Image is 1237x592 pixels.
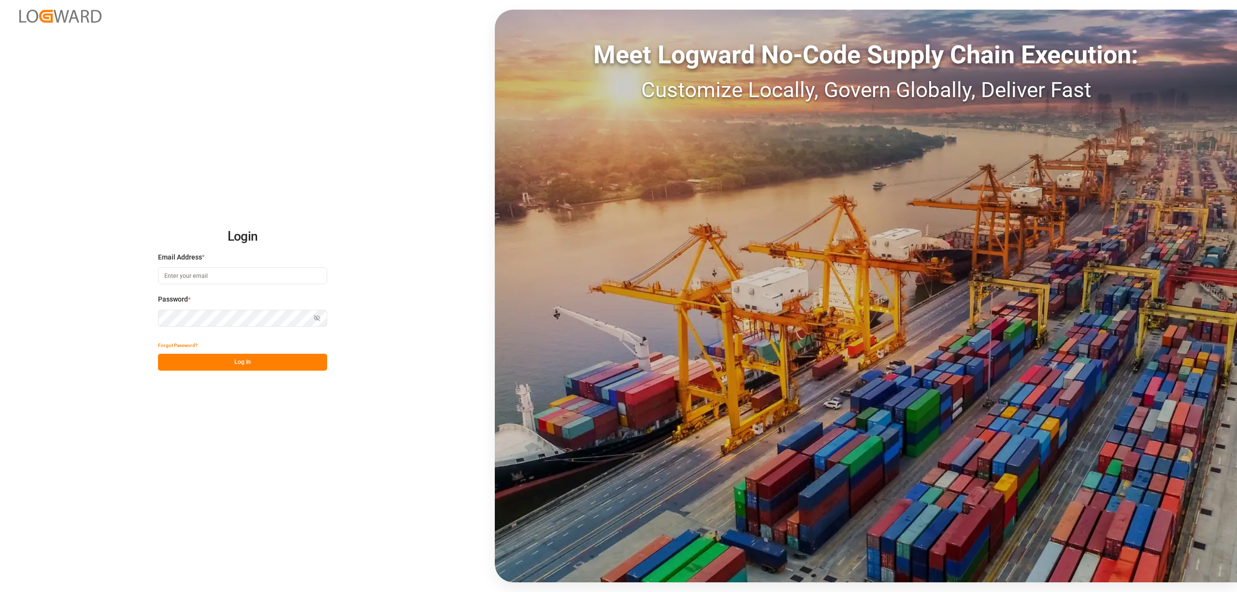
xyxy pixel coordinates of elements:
button: Forgot Password? [158,337,198,354]
button: Log In [158,354,327,371]
div: Customize Locally, Govern Globally, Deliver Fast [495,74,1237,106]
input: Enter your email [158,267,327,284]
span: Password [158,294,188,304]
span: Email Address [158,252,202,262]
h2: Login [158,221,327,252]
div: Meet Logward No-Code Supply Chain Execution: [495,36,1237,74]
img: Logward_new_orange.png [19,10,101,23]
